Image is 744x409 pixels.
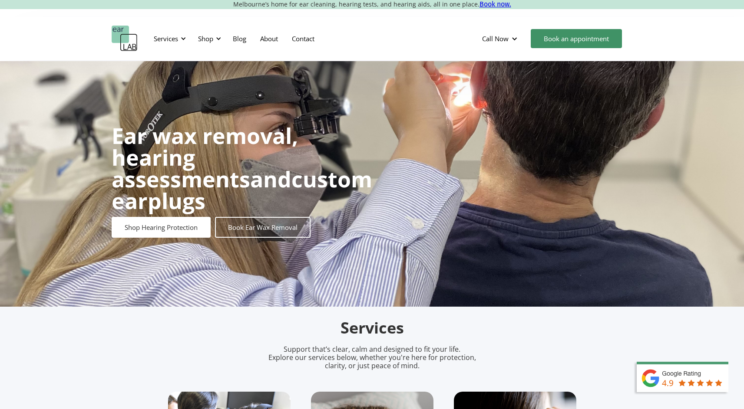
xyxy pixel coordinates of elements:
h1: and [112,125,372,212]
a: Shop Hearing Protection [112,217,211,238]
a: Blog [226,26,253,51]
p: Support that’s clear, calm and designed to fit your life. Explore our services below, whether you... [257,345,487,370]
div: Shop [198,34,213,43]
a: Book an appointment [531,29,622,48]
h2: Services [168,318,576,338]
a: Book Ear Wax Removal [215,217,311,238]
a: home [112,26,138,52]
div: Shop [193,26,224,52]
div: Call Now [475,26,526,52]
strong: Ear wax removal, hearing assessments [112,121,298,194]
a: Contact [285,26,321,51]
a: About [253,26,285,51]
strong: custom earplugs [112,164,372,216]
div: Services [149,26,188,52]
div: Services [154,34,178,43]
div: Call Now [482,34,509,43]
